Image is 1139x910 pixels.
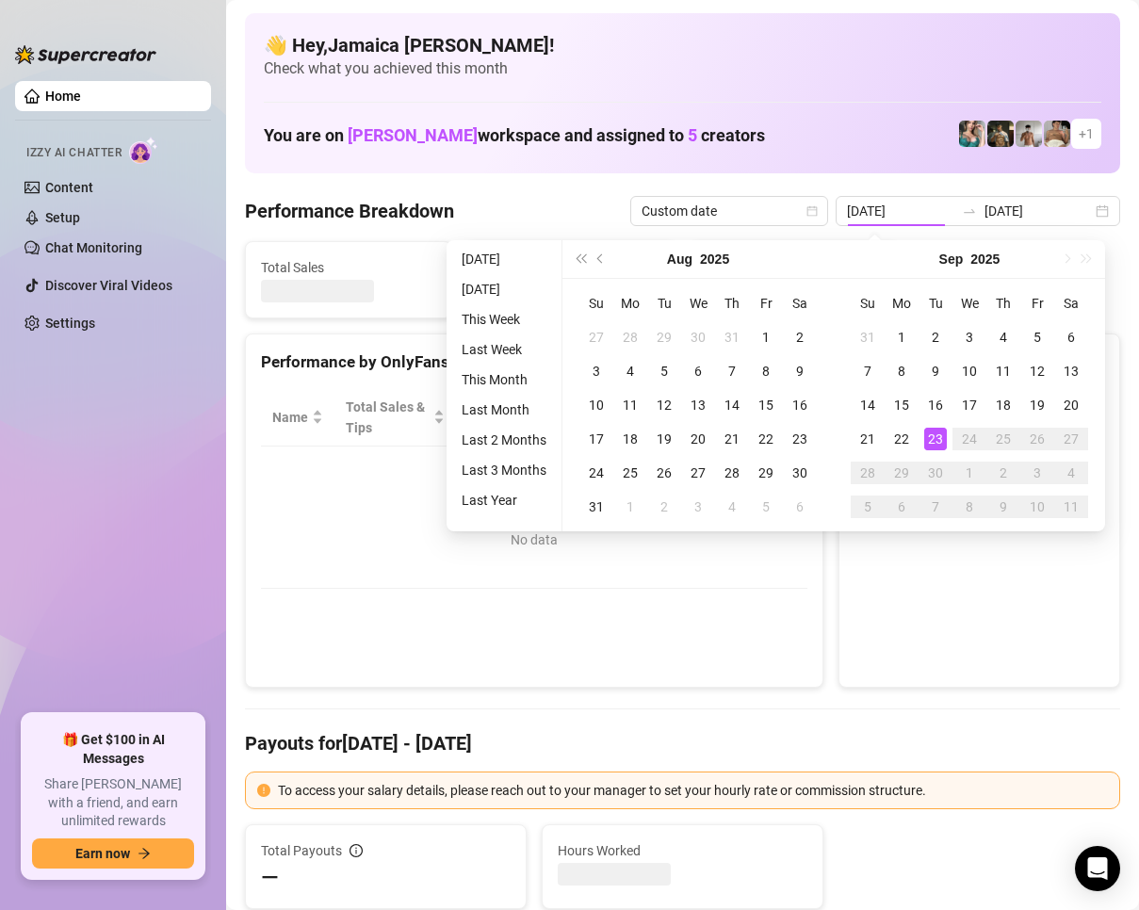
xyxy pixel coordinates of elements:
div: Est. Hours Worked [467,397,556,438]
a: Content [45,180,93,195]
input: Start date [847,201,954,221]
span: Total Sales & Tips [346,397,430,438]
a: Chat Monitoring [45,240,142,255]
a: Discover Viral Videos [45,278,172,293]
span: exclamation-circle [257,784,270,797]
span: to [962,203,977,219]
span: calendar [806,205,818,217]
span: Custom date [642,197,817,225]
div: No data [280,529,789,550]
a: Home [45,89,81,104]
span: arrow-right [138,847,151,860]
img: Aussieboy_jfree [1044,121,1070,147]
span: Share [PERSON_NAME] with a friend, and earn unlimited rewards [32,775,194,831]
div: Sales by OnlyFans Creator [854,349,1104,375]
img: aussieboy_j [1016,121,1042,147]
span: Sales / Hour [594,397,654,438]
span: Hours Worked [558,840,807,861]
img: logo-BBDzfeDw.svg [15,45,156,64]
span: info-circle [350,844,363,857]
h4: Payouts for [DATE] - [DATE] [245,730,1120,756]
span: Chat Conversion [692,397,781,438]
span: Izzy AI Chatter [26,144,122,162]
span: Total Payouts [261,840,342,861]
input: End date [984,201,1092,221]
h4: Performance Breakdown [245,198,454,224]
span: Active Chats [483,257,659,278]
span: Check what you achieved this month [264,58,1101,79]
div: Open Intercom Messenger [1075,846,1120,891]
span: swap-right [962,203,977,219]
a: Settings [45,316,95,331]
th: Name [261,389,334,447]
span: — [261,863,279,893]
h4: 👋 Hey, Jamaica [PERSON_NAME] ! [264,32,1101,58]
span: Total Sales [261,257,436,278]
span: 🎁 Get $100 in AI Messages [32,731,194,768]
span: + 1 [1079,123,1094,144]
span: [PERSON_NAME] [348,125,478,145]
h1: You are on workspace and assigned to creators [264,125,765,146]
span: 5 [688,125,697,145]
div: Performance by OnlyFans Creator [261,349,807,375]
button: Earn nowarrow-right [32,838,194,869]
span: Messages Sent [707,257,882,278]
th: Sales / Hour [582,389,680,447]
div: To access your salary details, please reach out to your manager to set your hourly rate or commis... [278,780,1108,801]
img: AI Chatter [129,137,158,164]
span: Earn now [75,846,130,861]
span: Name [272,407,308,428]
th: Chat Conversion [681,389,807,447]
th: Total Sales & Tips [334,389,456,447]
a: Setup [45,210,80,225]
img: Zaddy [959,121,985,147]
img: Tony [987,121,1014,147]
